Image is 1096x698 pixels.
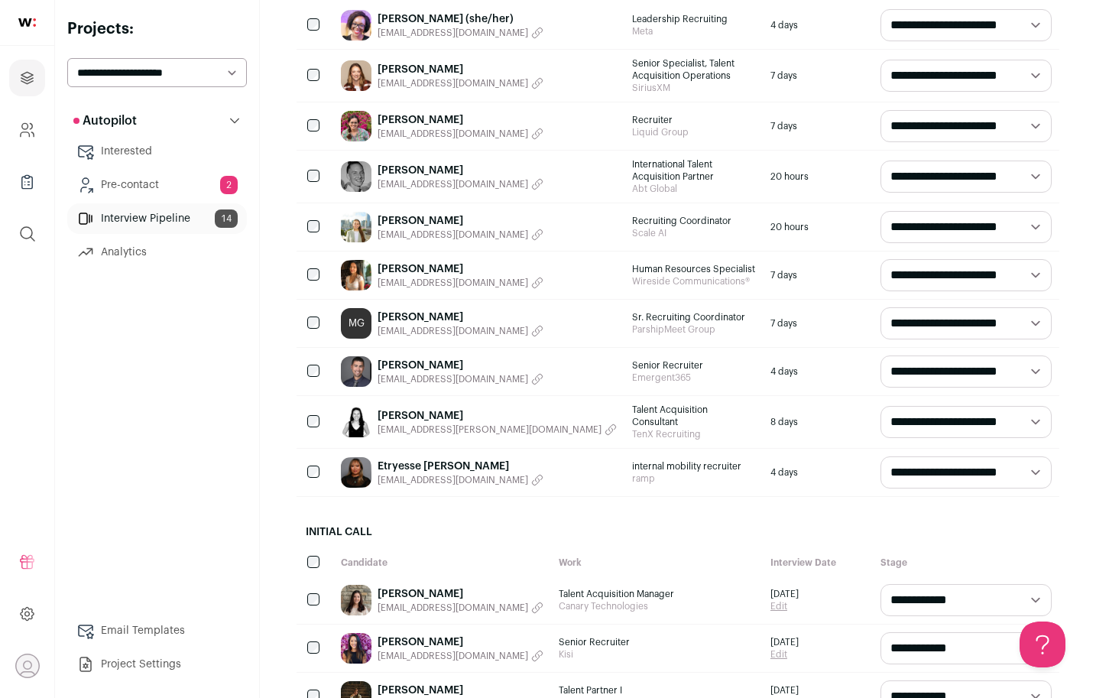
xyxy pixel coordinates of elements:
[559,648,755,661] span: Kisi
[632,404,755,428] span: Talent Acquisition Consultant
[341,111,371,141] img: 2a2dade56ae591f0301e4c66b60a659d2899e62f2d4e8c3e8ea3d9cbe7d86a7e.jpg
[333,549,551,576] div: Candidate
[873,549,1059,576] div: Stage
[341,308,371,339] div: MG
[378,27,528,39] span: [EMAIL_ADDRESS][DOMAIN_NAME]
[763,396,873,448] div: 8 days
[67,203,247,234] a: Interview Pipeline14
[220,176,238,194] span: 2
[763,252,873,299] div: 7 days
[341,356,371,387] img: 790bfb17bc604f43d0539c312a8ea822b8660b3b222090462154f97db1788d3e.jpg
[378,650,543,662] button: [EMAIL_ADDRESS][DOMAIN_NAME]
[378,683,543,698] a: [PERSON_NAME]
[632,82,755,94] span: SiriusXM
[632,227,755,239] span: Scale AI
[9,164,45,200] a: Company Lists
[67,136,247,167] a: Interested
[378,459,543,474] a: Etryesse [PERSON_NAME]
[763,151,873,203] div: 20 hours
[378,128,528,140] span: [EMAIL_ADDRESS][DOMAIN_NAME]
[632,114,755,126] span: Recruiter
[378,163,543,178] a: [PERSON_NAME]
[73,112,137,130] p: Autopilot
[763,2,873,49] div: 4 days
[763,50,873,102] div: 7 days
[378,277,543,289] button: [EMAIL_ADDRESS][DOMAIN_NAME]
[378,408,617,424] a: [PERSON_NAME]
[632,460,755,472] span: internal mobility recruiter
[378,474,528,486] span: [EMAIL_ADDRESS][DOMAIN_NAME]
[67,615,247,646] a: Email Templates
[1020,622,1065,667] iframe: Help Scout Beacon - Open
[378,178,543,190] button: [EMAIL_ADDRESS][DOMAIN_NAME]
[378,424,602,436] span: [EMAIL_ADDRESS][PERSON_NAME][DOMAIN_NAME]
[763,449,873,496] div: 4 days
[378,358,543,373] a: [PERSON_NAME]
[632,359,755,372] span: Senior Recruiter
[341,10,371,41] img: 5a84074b77b2ced16f87f63f5e769eb4c1154709ffee1149fc94f06efdacf3ae.jpg
[18,18,36,27] img: wellfound-shorthand-0d5821cbd27db2630d0214b213865d53afaa358527fdda9d0ea32b1df1b89c2c.svg
[770,600,799,612] a: Edit
[341,585,371,615] img: a856a2330e94c3d34be819a4a6fe377236bdb617ba9a4547eb33002ea7574c63.jpg
[9,60,45,96] a: Projects
[559,636,755,648] span: Senior Recruiter
[378,11,543,27] a: [PERSON_NAME] (she/her)
[378,325,543,337] button: [EMAIL_ADDRESS][DOMAIN_NAME]
[378,229,528,241] span: [EMAIL_ADDRESS][DOMAIN_NAME]
[378,112,543,128] a: [PERSON_NAME]
[15,654,40,678] button: Open dropdown
[632,275,755,287] span: Wireside Communications®
[341,161,371,192] img: 0f0770c911f211b5211e0b5ed0d147760aaa5f2923b14e5cc29683da341adad8.jpg
[763,549,873,576] div: Interview Date
[378,213,543,229] a: [PERSON_NAME]
[341,457,371,488] img: d4335605b38e05de39e2f375bf709953acf0611c002837258a8e99cfd42e2e03.jpg
[763,348,873,395] div: 4 days
[378,474,543,486] button: [EMAIL_ADDRESS][DOMAIN_NAME]
[341,60,371,91] img: 0323b62e276640c78b129870f9bda4b709c057470415c44ed02aba1bdcd6068e
[378,586,543,602] a: [PERSON_NAME]
[378,602,528,614] span: [EMAIL_ADDRESS][DOMAIN_NAME]
[378,27,543,39] button: [EMAIL_ADDRESS][DOMAIN_NAME]
[632,472,755,485] span: ramp
[215,209,238,228] span: 14
[378,373,528,385] span: [EMAIL_ADDRESS][DOMAIN_NAME]
[67,237,247,268] a: Analytics
[770,636,799,648] span: [DATE]
[559,588,755,600] span: Talent Acquisition Manager
[770,588,799,600] span: [DATE]
[378,261,543,277] a: [PERSON_NAME]
[67,170,247,200] a: Pre-contact2
[632,13,755,25] span: Leadership Recruiting
[67,649,247,680] a: Project Settings
[378,650,528,662] span: [EMAIL_ADDRESS][DOMAIN_NAME]
[559,600,755,612] span: Canary Technologies
[378,77,543,89] button: [EMAIL_ADDRESS][DOMAIN_NAME]
[632,158,755,183] span: International Talent Acquisition Partner
[378,178,528,190] span: [EMAIL_ADDRESS][DOMAIN_NAME]
[632,183,755,195] span: Abt Global
[67,18,247,40] h2: Projects:
[770,684,799,696] span: [DATE]
[341,260,371,291] img: 900ca50aa421d3b90befaf990ad387a11667c16e2751b283106d448d308d2584.jpg
[551,549,763,576] div: Work
[378,62,543,77] a: [PERSON_NAME]
[632,25,755,37] span: Meta
[763,300,873,347] div: 7 days
[67,106,247,136] button: Autopilot
[341,633,371,664] img: ac652abfb1002430b75f24f2cddc37e345ceb83a9137674c582facd76bbb29ef.jpg
[632,215,755,227] span: Recruiting Coordinator
[9,112,45,148] a: Company and ATS Settings
[632,323,755,336] span: ParshipMeet Group
[632,428,755,440] span: TenX Recruiting
[632,126,755,138] span: Liquid Group
[632,372,755,384] span: Emergent365
[378,229,543,241] button: [EMAIL_ADDRESS][DOMAIN_NAME]
[378,325,528,337] span: [EMAIL_ADDRESS][DOMAIN_NAME]
[378,424,617,436] button: [EMAIL_ADDRESS][PERSON_NAME][DOMAIN_NAME]
[632,57,755,82] span: Senior Specialist, Talent Acquisition Operations
[632,311,755,323] span: Sr. Recruiting Coordinator
[770,648,799,661] a: Edit
[378,128,543,140] button: [EMAIL_ADDRESS][DOMAIN_NAME]
[378,277,528,289] span: [EMAIL_ADDRESS][DOMAIN_NAME]
[763,203,873,251] div: 20 hours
